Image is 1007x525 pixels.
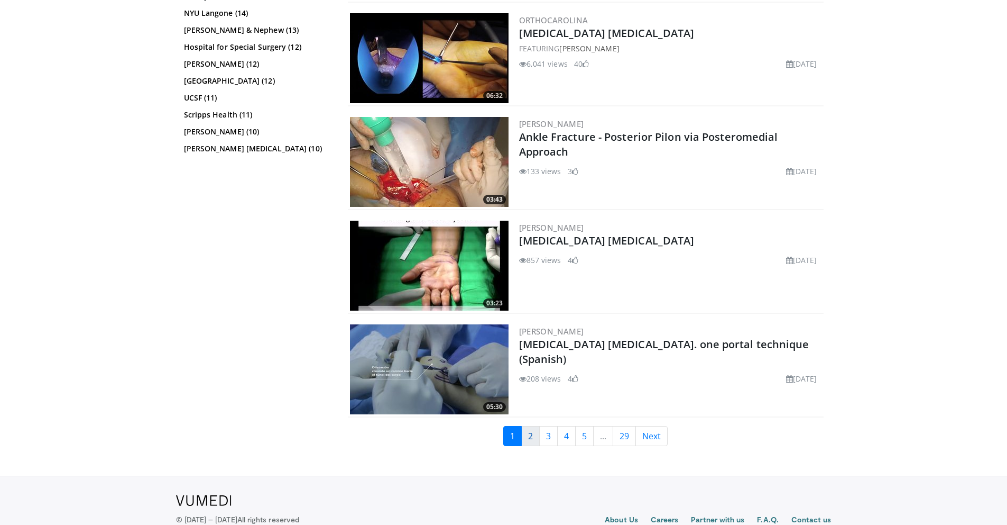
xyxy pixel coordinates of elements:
[575,426,594,446] a: 5
[568,373,578,384] li: 4
[350,13,509,103] img: 504ea349-6fdd-41da-bdf0-28f393790549.300x170_q85_crop-smart_upscale.jpg
[519,58,568,69] li: 6,041 views
[350,117,509,207] a: 03:43
[574,58,589,69] li: 40
[557,426,576,446] a: 4
[519,337,809,366] a: [MEDICAL_DATA] [MEDICAL_DATA]. one portal technique (Spanish)
[519,166,561,177] li: 133 views
[176,514,300,525] p: © [DATE] – [DATE]
[519,43,821,54] div: FEATURING
[184,93,329,103] a: UCSF (11)
[483,402,506,412] span: 05:30
[237,515,299,524] span: All rights reserved
[503,426,522,446] a: 1
[786,58,817,69] li: [DATE]
[350,324,509,414] a: 05:30
[519,255,561,266] li: 857 views
[568,255,578,266] li: 4
[519,130,778,159] a: Ankle Fracture - Posterior Pilon via Posteromedial Approach
[568,166,578,177] li: 3
[350,117,509,207] img: e384fb8a-f4bd-410d-a5b4-472c618d94ed.300x170_q85_crop-smart_upscale.jpg
[559,43,619,53] a: [PERSON_NAME]
[613,426,636,446] a: 29
[184,110,329,120] a: Scripps Health (11)
[519,15,588,25] a: OrthoCarolina
[184,126,329,137] a: [PERSON_NAME] (10)
[350,221,509,311] a: 03:23
[635,426,668,446] a: Next
[483,298,506,308] span: 03:23
[519,233,695,248] a: [MEDICAL_DATA] [MEDICAL_DATA]
[786,166,817,177] li: [DATE]
[184,76,329,86] a: [GEOGRAPHIC_DATA] (12)
[184,59,329,69] a: [PERSON_NAME] (12)
[184,8,329,19] a: NYU Langone (14)
[176,495,232,506] img: VuMedi Logo
[786,255,817,266] li: [DATE]
[519,326,584,337] a: [PERSON_NAME]
[348,426,824,446] nav: Search results pages
[184,42,329,52] a: Hospital for Special Surgery (12)
[539,426,558,446] a: 3
[350,13,509,103] a: 06:32
[184,25,329,35] a: [PERSON_NAME] & Nephew (13)
[521,426,540,446] a: 2
[184,143,329,154] a: [PERSON_NAME] [MEDICAL_DATA] (10)
[350,324,509,414] img: 585caa49-62a0-4143-8c0e-c31ec33017f9.300x170_q85_crop-smart_upscale.jpg
[519,26,695,40] a: [MEDICAL_DATA] [MEDICAL_DATA]
[786,373,817,384] li: [DATE]
[519,119,584,129] a: [PERSON_NAME]
[350,221,509,311] img: 626bca0f-a358-4803-8b31-c9702e60a2b6.300x170_q85_crop-smart_upscale.jpg
[483,91,506,101] span: 06:32
[519,373,561,384] li: 208 views
[519,222,584,233] a: [PERSON_NAME]
[483,195,506,204] span: 03:43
